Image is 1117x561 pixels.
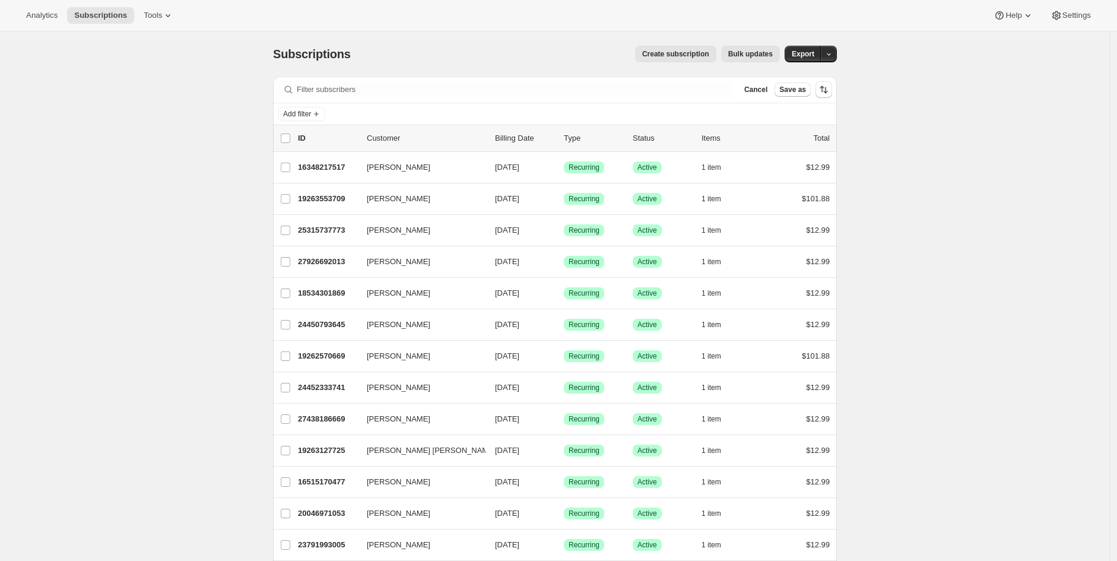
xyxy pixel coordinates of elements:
[702,194,721,204] span: 1 item
[637,194,657,204] span: Active
[569,351,599,361] span: Recurring
[1005,11,1021,20] span: Help
[569,383,599,392] span: Recurring
[137,7,181,24] button: Tools
[702,505,734,522] button: 1 item
[367,256,430,268] span: [PERSON_NAME]
[702,474,734,490] button: 1 item
[802,351,830,360] span: $101.88
[298,159,830,176] div: 16348217517[PERSON_NAME][DATE]SuccessRecurringSuccessActive1 item$12.99
[360,252,478,271] button: [PERSON_NAME]
[744,85,767,94] span: Cancel
[298,191,830,207] div: 19263553709[PERSON_NAME][DATE]SuccessRecurringSuccessActive1 item$101.88
[360,189,478,208] button: [PERSON_NAME]
[806,540,830,549] span: $12.99
[495,132,554,144] p: Billing Date
[495,320,519,329] span: [DATE]
[273,47,351,61] span: Subscriptions
[360,441,478,460] button: [PERSON_NAME] [PERSON_NAME]
[495,257,519,266] span: [DATE]
[702,226,721,235] span: 1 item
[637,163,657,172] span: Active
[806,257,830,266] span: $12.99
[702,257,721,267] span: 1 item
[298,285,830,302] div: 18534301869[PERSON_NAME][DATE]SuccessRecurringSuccessActive1 item$12.99
[495,351,519,360] span: [DATE]
[298,319,357,331] p: 24450793645
[806,289,830,297] span: $12.99
[702,383,721,392] span: 1 item
[728,49,773,59] span: Bulk updates
[702,540,721,550] span: 1 item
[298,508,357,519] p: 20046971053
[298,505,830,522] div: 20046971053[PERSON_NAME][DATE]SuccessRecurringSuccessActive1 item$12.99
[367,476,430,488] span: [PERSON_NAME]
[702,159,734,176] button: 1 item
[367,161,430,173] span: [PERSON_NAME]
[702,351,721,361] span: 1 item
[702,132,761,144] div: Items
[360,535,478,554] button: [PERSON_NAME]
[298,161,357,173] p: 16348217517
[360,473,478,492] button: [PERSON_NAME]
[298,287,357,299] p: 18534301869
[702,379,734,396] button: 1 item
[642,49,709,59] span: Create subscription
[298,132,357,144] p: ID
[740,83,772,97] button: Cancel
[569,257,599,267] span: Recurring
[569,477,599,487] span: Recurring
[298,382,357,394] p: 24452333741
[721,46,780,62] button: Bulk updates
[367,382,430,394] span: [PERSON_NAME]
[775,83,811,97] button: Save as
[360,315,478,334] button: [PERSON_NAME]
[495,414,519,423] span: [DATE]
[495,540,519,549] span: [DATE]
[806,509,830,518] span: $12.99
[569,163,599,172] span: Recurring
[702,289,721,298] span: 1 item
[495,289,519,297] span: [DATE]
[298,316,830,333] div: 24450793645[PERSON_NAME][DATE]SuccessRecurringSuccessActive1 item$12.99
[569,289,599,298] span: Recurring
[360,221,478,240] button: [PERSON_NAME]
[569,509,599,518] span: Recurring
[144,11,162,20] span: Tools
[702,163,721,172] span: 1 item
[779,85,806,94] span: Save as
[360,347,478,366] button: [PERSON_NAME]
[298,222,830,239] div: 25315737773[PERSON_NAME][DATE]SuccessRecurringSuccessActive1 item$12.99
[19,7,65,24] button: Analytics
[802,194,830,203] span: $101.88
[495,194,519,203] span: [DATE]
[367,413,430,425] span: [PERSON_NAME]
[806,320,830,329] span: $12.99
[495,226,519,234] span: [DATE]
[569,414,599,424] span: Recurring
[702,348,734,365] button: 1 item
[495,163,519,172] span: [DATE]
[26,11,58,20] span: Analytics
[702,446,721,455] span: 1 item
[74,11,127,20] span: Subscriptions
[495,383,519,392] span: [DATE]
[569,226,599,235] span: Recurring
[702,442,734,459] button: 1 item
[360,378,478,397] button: [PERSON_NAME]
[360,410,478,429] button: [PERSON_NAME]
[637,509,657,518] span: Active
[806,446,830,455] span: $12.99
[702,222,734,239] button: 1 item
[635,46,716,62] button: Create subscription
[367,224,430,236] span: [PERSON_NAME]
[569,446,599,455] span: Recurring
[785,46,821,62] button: Export
[564,132,623,144] div: Type
[637,351,657,361] span: Active
[569,194,599,204] span: Recurring
[298,442,830,459] div: 19263127725[PERSON_NAME] [PERSON_NAME][DATE]SuccessRecurringSuccessActive1 item$12.99
[298,348,830,365] div: 19262570669[PERSON_NAME][DATE]SuccessRecurringSuccessActive1 item$101.88
[637,226,657,235] span: Active
[298,256,357,268] p: 27926692013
